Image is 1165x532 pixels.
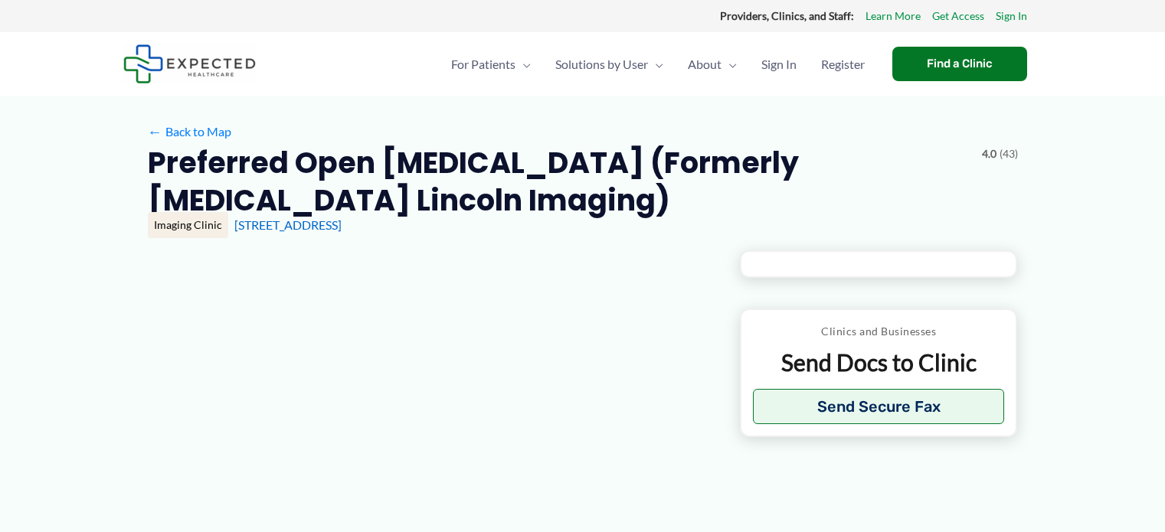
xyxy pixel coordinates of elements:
p: Send Docs to Clinic [753,348,1005,377]
a: Get Access [932,6,984,26]
span: (43) [1000,144,1018,164]
span: 4.0 [982,144,996,164]
a: Find a Clinic [892,47,1027,81]
span: Solutions by User [555,38,648,91]
span: Sign In [761,38,797,91]
a: AboutMenu Toggle [676,38,749,91]
a: Learn More [866,6,921,26]
span: For Patients [451,38,515,91]
nav: Primary Site Navigation [439,38,877,91]
a: Sign In [996,6,1027,26]
span: Menu Toggle [648,38,663,91]
span: Menu Toggle [515,38,531,91]
span: Register [821,38,865,91]
a: For PatientsMenu Toggle [439,38,543,91]
span: Menu Toggle [722,38,737,91]
a: ←Back to Map [148,120,231,143]
div: Imaging Clinic [148,212,228,238]
h2: Preferred Open [MEDICAL_DATA] (Formerly [MEDICAL_DATA] Lincoln Imaging) [148,144,970,220]
p: Clinics and Businesses [753,321,1005,341]
a: Solutions by UserMenu Toggle [543,38,676,91]
a: [STREET_ADDRESS] [234,217,342,232]
button: Send Secure Fax [753,389,1005,424]
img: Expected Healthcare Logo - side, dark font, small [123,44,256,83]
a: Sign In [749,38,809,91]
strong: Providers, Clinics, and Staff: [720,9,854,22]
span: About [688,38,722,91]
span: ← [148,124,162,139]
a: Register [809,38,877,91]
